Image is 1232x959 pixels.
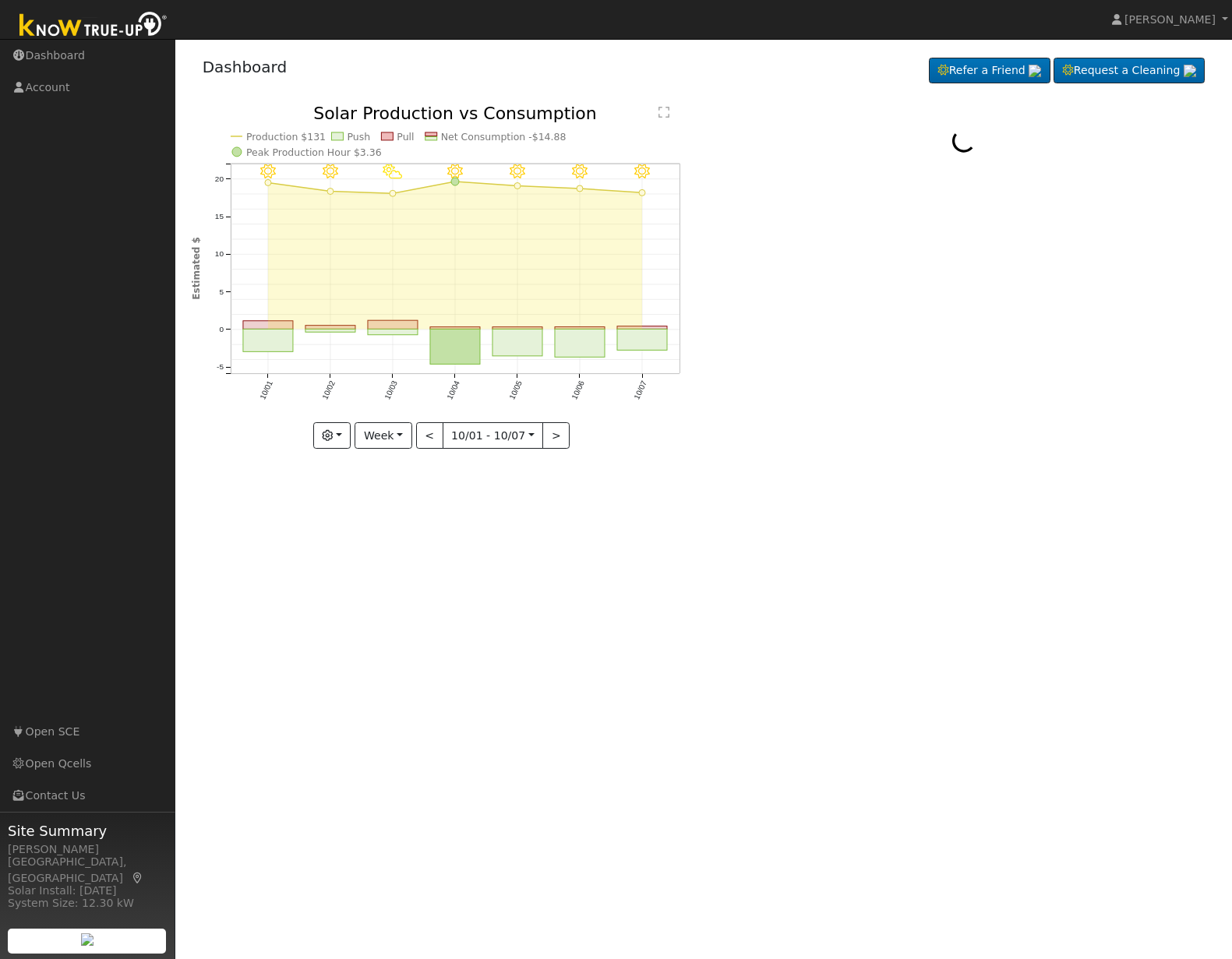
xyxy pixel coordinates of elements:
[8,841,167,858] div: [PERSON_NAME]
[1054,58,1205,84] a: Request a Cleaning
[12,9,175,44] img: Know True-Up
[8,854,167,887] div: [GEOGRAPHIC_DATA], [GEOGRAPHIC_DATA]
[1124,13,1216,26] span: [PERSON_NAME]
[131,872,145,884] a: Map
[203,58,288,76] a: Dashboard
[8,820,167,841] span: Site Summary
[1184,65,1196,77] img: retrieve
[81,933,94,946] img: retrieve
[8,895,167,911] div: System Size: 12.30 kW
[929,58,1050,84] a: Refer a Friend
[8,883,167,899] div: Solar Install: [DATE]
[1029,65,1041,77] img: retrieve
